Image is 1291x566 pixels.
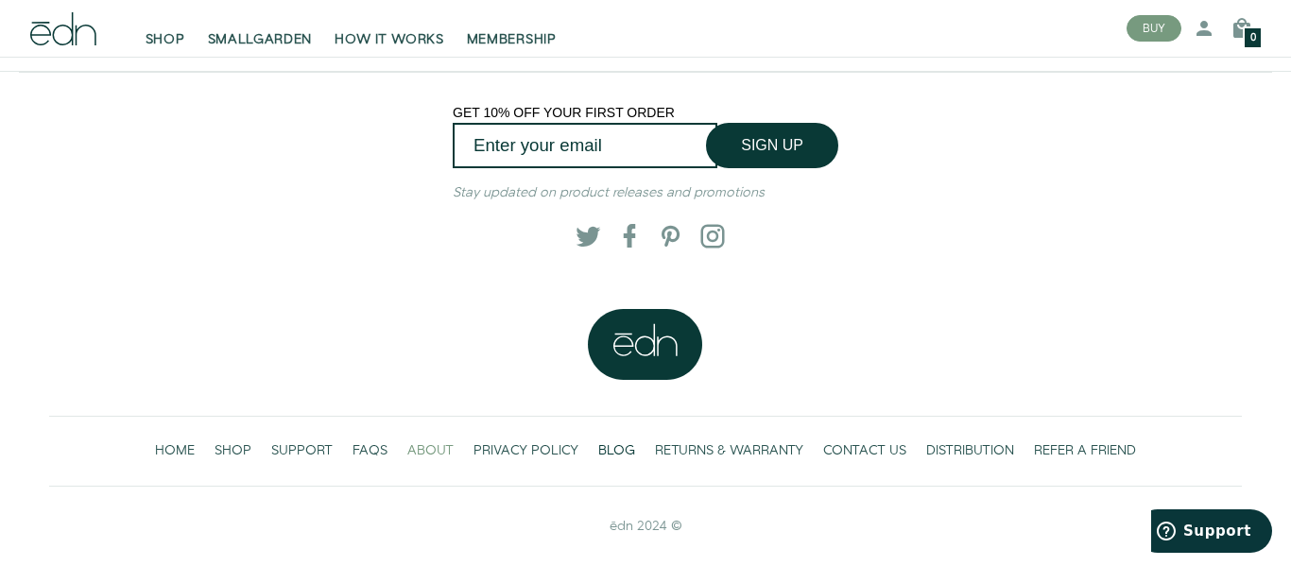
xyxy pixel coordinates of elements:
a: HOME [146,432,205,471]
button: SIGN UP [706,123,838,168]
span: DISTRIBUTION [926,441,1014,460]
span: SUPPORT [271,441,333,460]
a: ABOUT [398,432,464,471]
a: DISTRIBUTION [917,432,1024,471]
a: SMALLGARDEN [197,8,324,49]
span: RETURNS & WARRANTY [655,441,803,460]
span: 0 [1250,33,1256,43]
button: BUY [1127,15,1181,42]
a: CONTACT US [814,432,917,471]
a: SHOP [205,432,262,471]
span: ēdn 2024 © [610,517,682,536]
a: FAQS [343,432,398,471]
span: SHOP [215,441,251,460]
span: FAQS [353,441,387,460]
span: GET 10% OFF YOUR FIRST ORDER [453,105,675,120]
em: Stay updated on product releases and promotions [453,183,765,202]
a: RETURNS & WARRANTY [645,432,814,471]
span: BLOG [598,441,635,460]
a: SUPPORT [262,432,343,471]
span: HOME [155,441,195,460]
span: ABOUT [407,441,454,460]
a: MEMBERSHIP [456,8,568,49]
span: SMALLGARDEN [208,30,313,49]
span: PRIVACY POLICY [473,441,578,460]
a: HOW IT WORKS [323,8,455,49]
a: SHOP [134,8,197,49]
span: HOW IT WORKS [335,30,443,49]
span: SHOP [146,30,185,49]
a: BLOG [589,432,645,471]
a: REFER A FRIEND [1024,432,1146,471]
a: PRIVACY POLICY [464,432,589,471]
iframe: Opens a widget where you can find more information [1151,509,1272,557]
span: MEMBERSHIP [467,30,557,49]
span: CONTACT US [823,441,906,460]
input: Enter your email [453,123,717,167]
span: REFER A FRIEND [1034,441,1136,460]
